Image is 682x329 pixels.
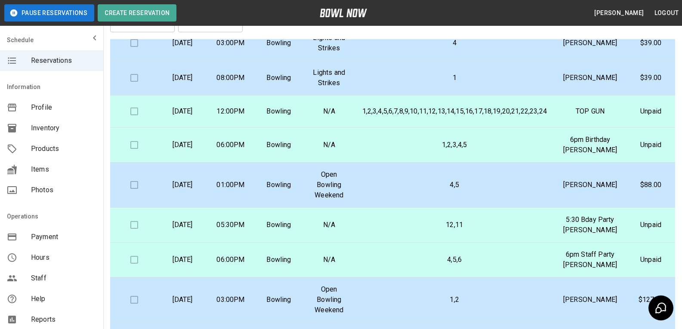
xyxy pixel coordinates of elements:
span: Items [31,164,96,175]
p: [DATE] [165,140,200,150]
span: Help [31,294,96,304]
p: 05:30PM [213,220,248,230]
img: logo [320,9,367,17]
span: Inventory [31,123,96,133]
p: N/A [310,220,349,230]
p: N/A [310,140,349,150]
p: N/A [310,106,349,117]
p: Bowling [262,180,296,190]
p: Lights and Strikes [310,68,349,88]
span: Payment [31,232,96,242]
p: Open Bowling Weekend [310,169,349,200]
p: N/A [310,255,349,265]
button: Logout [651,5,682,21]
button: [PERSON_NAME] [591,5,647,21]
p: Bowling [262,295,296,305]
p: Bowling [262,73,296,83]
p: Open Bowling Weekend [310,284,349,315]
button: Create Reservation [98,4,176,22]
p: [PERSON_NAME] [561,38,620,48]
p: [PERSON_NAME] [561,295,620,305]
p: [DATE] [165,106,200,117]
p: 12:00PM [213,106,248,117]
p: 03:00PM [213,295,248,305]
p: 06:00PM [213,140,248,150]
p: Bowling [262,140,296,150]
p: Bowling [262,38,296,48]
p: Lights and Strikes [310,33,349,53]
p: Unpaid [633,255,668,265]
p: [DATE] [165,180,200,190]
p: 6pm Birthday [PERSON_NAME] [561,135,620,155]
p: 08:00PM [213,73,248,83]
p: [DATE] [165,220,200,230]
p: TOP GUN [561,106,620,117]
p: 01:00PM [213,180,248,190]
p: 03:00PM [213,38,248,48]
p: 12,11 [362,220,547,230]
p: 1,2,3,4,5,6,7,8,9,10,11,12,13,14,15,16,17,18,19,20,21,22,23,24 [362,106,547,117]
p: [DATE] [165,255,200,265]
span: Products [31,144,96,154]
p: $127.00 [633,295,668,305]
p: [DATE] [165,295,200,305]
p: $39.00 [633,38,668,48]
p: 6pm Staff Party [PERSON_NAME] [561,249,620,270]
p: Unpaid [633,140,668,150]
p: 5:30 Bday Party [PERSON_NAME] [561,215,620,235]
span: Reservations [31,55,96,66]
p: Unpaid [633,220,668,230]
button: Pause Reservations [4,4,94,22]
p: Bowling [262,106,296,117]
p: [DATE] [165,73,200,83]
span: Profile [31,102,96,113]
p: 06:00PM [213,255,248,265]
p: 4 [362,38,547,48]
p: $88.00 [633,180,668,190]
p: 4,5,6 [362,255,547,265]
p: [PERSON_NAME] [561,73,620,83]
p: 1 [362,73,547,83]
span: Staff [31,273,96,283]
span: Photos [31,185,96,195]
span: Hours [31,252,96,263]
p: 1,2 [362,295,547,305]
p: Unpaid [633,106,668,117]
p: Bowling [262,255,296,265]
p: Bowling [262,220,296,230]
p: $39.00 [633,73,668,83]
p: 4,5 [362,180,547,190]
p: 1,2,3,4,5 [362,140,547,150]
p: [PERSON_NAME] [561,180,620,190]
span: Reports [31,314,96,325]
p: [DATE] [165,38,200,48]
